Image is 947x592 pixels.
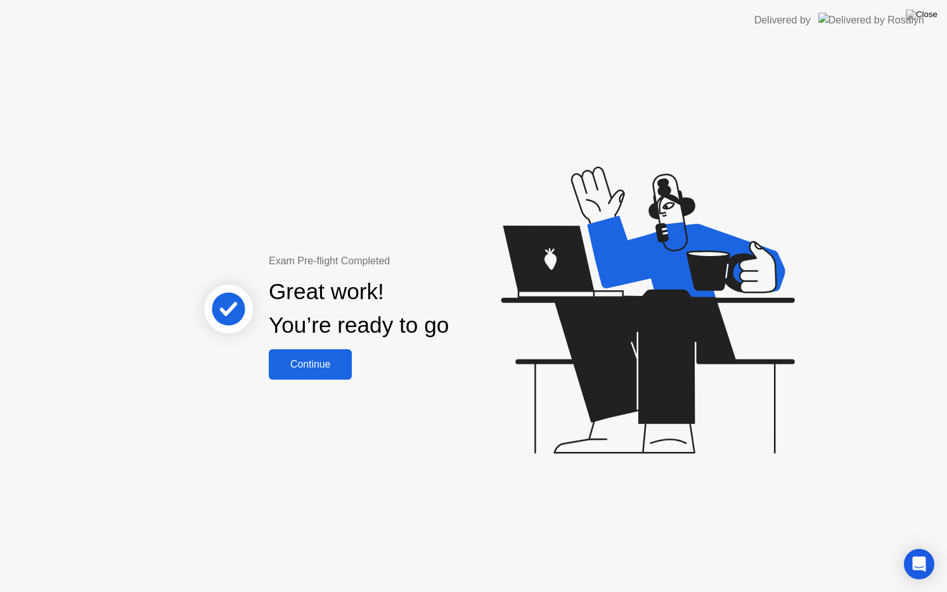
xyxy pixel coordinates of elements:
[906,10,937,20] img: Close
[269,254,531,269] div: Exam Pre-flight Completed
[818,13,924,27] img: Delivered by Rosalyn
[269,349,352,380] button: Continue
[754,13,811,28] div: Delivered by
[904,549,934,579] div: Open Intercom Messenger
[273,359,348,370] div: Continue
[269,275,449,342] div: Great work! You’re ready to go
